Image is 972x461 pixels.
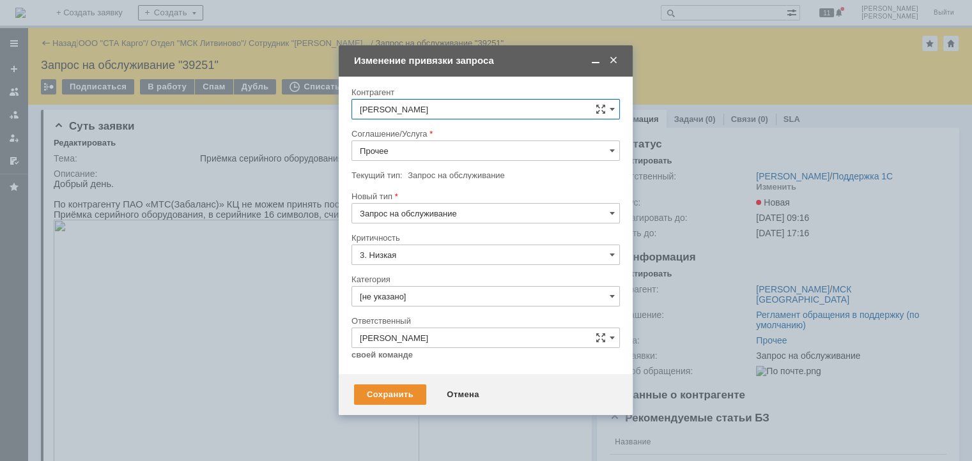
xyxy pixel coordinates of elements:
[351,317,617,325] div: Ответственный
[596,104,606,114] span: Сложная форма
[351,234,617,242] div: Критичность
[351,88,617,96] div: Контрагент
[351,275,617,283] div: Категория
[596,333,606,343] span: Сложная форма
[354,55,620,66] div: Изменение привязки запроса
[351,192,617,200] div: Новый тип
[589,55,602,66] span: Свернуть (Ctrl + M)
[351,350,413,360] a: своей команде
[607,55,620,66] span: Закрыть
[351,130,617,138] div: Соглашение/Услуга
[351,170,402,180] label: Текущий тип:
[408,170,505,180] span: Запрос на обслуживание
